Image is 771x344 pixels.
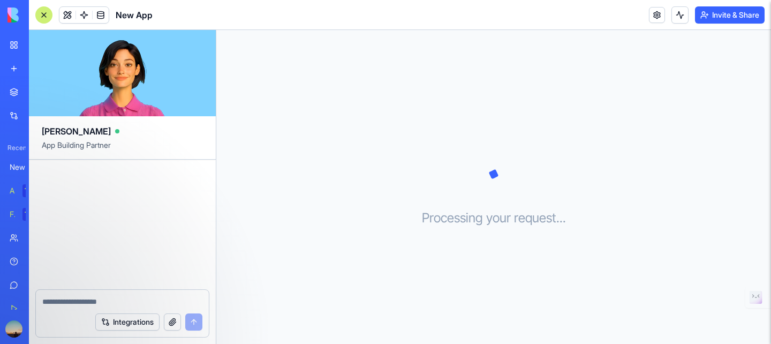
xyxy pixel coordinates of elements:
[42,125,111,138] span: [PERSON_NAME]
[3,144,26,152] span: Recent
[422,210,566,227] h3: Processing your request
[5,320,22,338] img: ACg8ocIXINNZEZ8G0IvgpLOt_zIm25VK6fkTkEEbCPORn7HCYmXa0vxp=s96-c
[560,210,563,227] span: .
[3,180,46,201] a: AI Logo GeneratorTRY
[22,208,40,221] div: TRY
[3,204,46,225] a: Feedback FormTRY
[563,210,566,227] span: .
[153,264,367,339] iframe: Intercom notifications message
[95,313,160,331] button: Integrations
[42,140,203,159] span: App Building Partner
[22,184,40,197] div: TRY
[10,209,15,220] div: Feedback Form
[10,162,40,173] div: New App
[7,8,74,23] img: logo
[556,210,560,227] span: .
[116,9,153,21] span: New App
[10,185,15,196] div: AI Logo Generator
[695,6,765,24] button: Invite & Share
[3,156,46,178] a: New App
